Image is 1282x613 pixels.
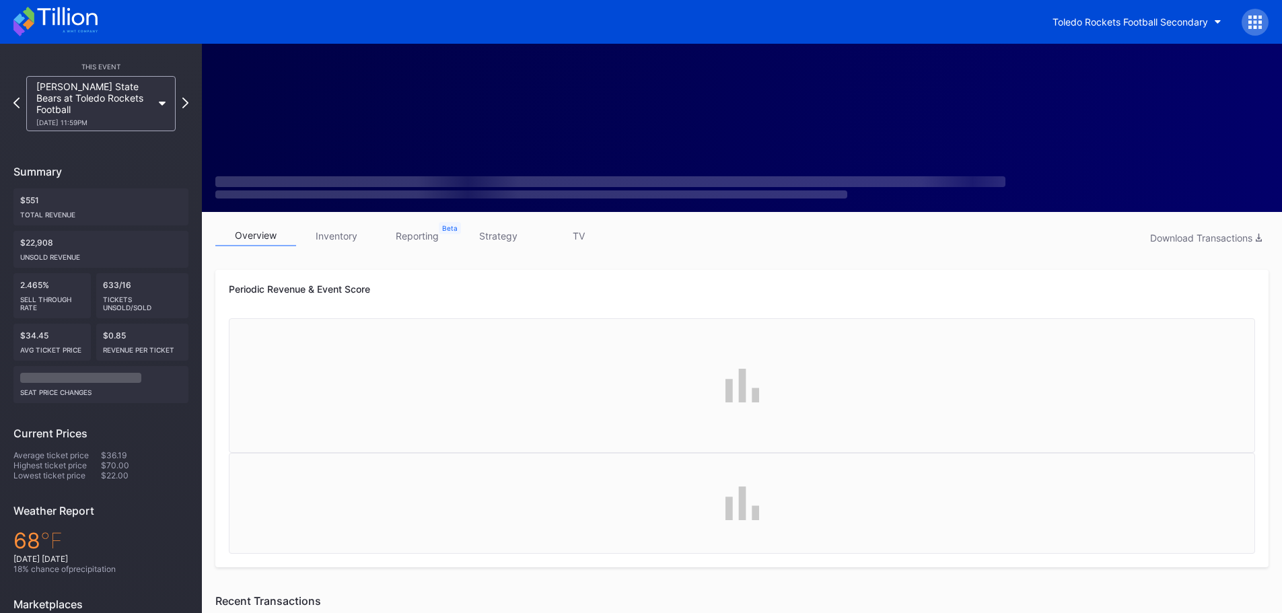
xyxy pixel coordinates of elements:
[20,340,84,354] div: Avg ticket price
[1042,9,1232,34] button: Toledo Rockets Football Secondary
[96,324,189,361] div: $0.85
[13,470,101,480] div: Lowest ticket price
[1150,232,1262,244] div: Download Transactions
[40,528,63,554] span: ℉
[215,225,296,246] a: overview
[13,598,188,611] div: Marketplaces
[13,528,188,554] div: 68
[296,225,377,246] a: inventory
[36,118,152,127] div: [DATE] 11:59PM
[13,165,188,178] div: Summary
[101,460,188,470] div: $70.00
[229,283,1255,295] div: Periodic Revenue & Event Score
[20,383,182,396] div: seat price changes
[13,63,188,71] div: This Event
[215,594,1269,608] div: Recent Transactions
[13,231,188,268] div: $22,908
[103,340,182,354] div: Revenue per ticket
[13,504,188,517] div: Weather Report
[101,470,188,480] div: $22.00
[96,273,189,318] div: 633/16
[1053,16,1208,28] div: Toledo Rockets Football Secondary
[20,290,84,312] div: Sell Through Rate
[1143,229,1269,247] button: Download Transactions
[538,225,619,246] a: TV
[13,450,101,460] div: Average ticket price
[13,324,91,361] div: $34.45
[13,554,188,564] div: [DATE] [DATE]
[13,427,188,440] div: Current Prices
[20,205,182,219] div: Total Revenue
[458,225,538,246] a: strategy
[13,188,188,225] div: $551
[103,290,182,312] div: Tickets Unsold/Sold
[13,564,188,574] div: 18 % chance of precipitation
[36,81,152,127] div: [PERSON_NAME] State Bears at Toledo Rockets Football
[101,450,188,460] div: $36.19
[13,273,91,318] div: 2.465%
[20,248,182,261] div: Unsold Revenue
[377,225,458,246] a: reporting
[13,460,101,470] div: Highest ticket price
